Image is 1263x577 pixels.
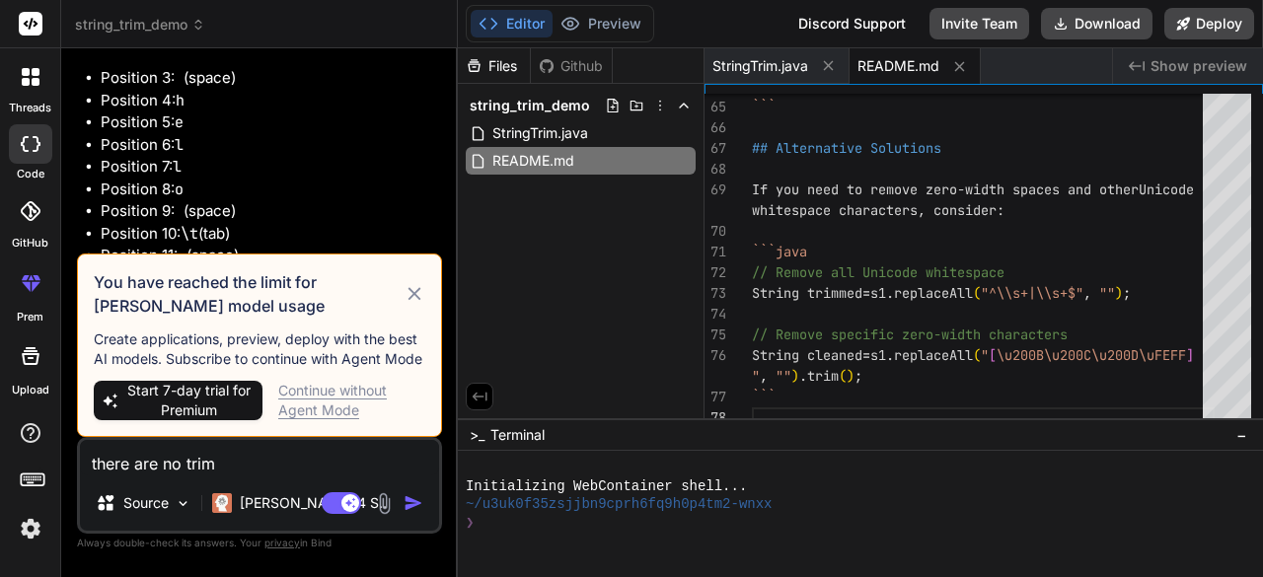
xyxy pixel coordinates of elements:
span: // Remove specific zero-width characters [752,325,1068,343]
label: threads [9,100,51,116]
img: icon [404,493,423,513]
label: code [17,166,44,182]
span: = [862,284,870,302]
div: 74 [705,304,726,325]
span: ( [839,367,847,385]
code: l [175,135,184,155]
span: " [752,367,760,385]
span: ``` [752,388,776,405]
span: ( [973,284,981,302]
li: Position 7: [101,156,438,179]
button: Preview [553,10,649,37]
code: l [173,157,182,177]
p: Always double-check its answers. Your in Bind [77,534,442,552]
span: replaceAll [894,346,973,364]
span: README.md [490,149,576,173]
div: 69 [705,180,726,200]
p: [PERSON_NAME] 4 S.. [240,493,387,513]
textarea: there are no trim [80,440,439,475]
span: Terminal [490,425,545,445]
code: h [176,91,185,110]
div: 76 [705,345,726,366]
span: Initializing WebContainer shell... [466,477,747,496]
label: prem [17,309,43,325]
span: ) [1115,284,1123,302]
div: 65 [705,97,726,117]
h3: You have reached the limit for [PERSON_NAME] model usage [94,270,404,318]
span: String cleaned [752,346,862,364]
div: 70 [705,221,726,242]
div: 71 [705,242,726,262]
span: ; [854,367,862,385]
div: Github [531,56,612,76]
span: ```java [752,243,807,260]
li: Position 5: [101,111,438,134]
span: . [886,346,894,364]
div: 77 [705,387,726,407]
span: ## Alternative Solutions [752,139,941,157]
img: Pick Models [175,495,191,512]
p: Create applications, preview, deploy with the best AI models. Subscribe to continue with Agent Mode [94,329,425,369]
div: 78 [705,407,726,428]
div: 66 [705,117,726,138]
span: . [886,284,894,302]
span: StringTrim.java [490,121,590,145]
span: ~/u3uk0f35zsjjbn9cprh6fq9h0p4tm2-wnxx [466,495,773,514]
li: Position 3: (space) [101,67,438,90]
span: privacy [264,537,300,548]
span: String trimmed [752,284,862,302]
span: ❯ [466,514,476,533]
code: e [175,112,184,132]
span: [ [989,346,997,364]
code: o [175,180,184,199]
span: \u200B\u200C\u200D\uFEFF [997,346,1186,364]
span: − [1236,425,1247,445]
div: 67 [705,138,726,159]
span: ``` [752,98,776,115]
div: 68 [705,159,726,180]
div: Discord Support [786,8,918,39]
span: ] [1186,346,1194,364]
div: 73 [705,283,726,304]
div: Files [458,56,530,76]
button: Deploy [1164,8,1254,39]
button: Download [1041,8,1152,39]
span: string_trim_demo [470,96,590,115]
li: Position 11: (space) [101,245,438,267]
span: Show preview [1151,56,1247,76]
span: README.md [857,56,939,76]
li: Position 8: [101,179,438,201]
span: "" [1099,284,1115,302]
div: 75 [705,325,726,345]
label: Upload [12,382,49,398]
span: If you need to remove zero-width spaces and other [752,180,1139,198]
label: GitHub [12,235,48,252]
span: // Remove all Unicode whitespace [752,263,1004,281]
span: ; [1123,284,1131,302]
span: "^\\s+|\\s+$" [981,284,1083,302]
li: Position 10: (tab) [101,223,438,246]
span: whitespace characters, consider: [752,201,1004,219]
p: Source [123,493,169,513]
li: Position 4: [101,90,438,112]
span: Unicode [1139,180,1194,198]
code: \t [181,224,198,244]
span: s1 [870,346,886,364]
span: trim [807,367,839,385]
button: Start 7-day trial for Premium [94,381,262,420]
span: s1 [870,284,886,302]
img: settings [14,512,47,545]
span: ( [973,346,981,364]
span: "" [776,367,791,385]
span: string_trim_demo [75,15,205,35]
span: = [862,346,870,364]
span: Start 7-day trial for Premium [124,381,255,420]
span: ) [791,367,799,385]
span: StringTrim.java [712,56,808,76]
span: . [799,367,807,385]
span: , [1083,284,1091,302]
div: Continue without Agent Mode [278,381,425,420]
span: ) [847,367,854,385]
button: − [1232,419,1251,451]
span: replaceAll [894,284,973,302]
